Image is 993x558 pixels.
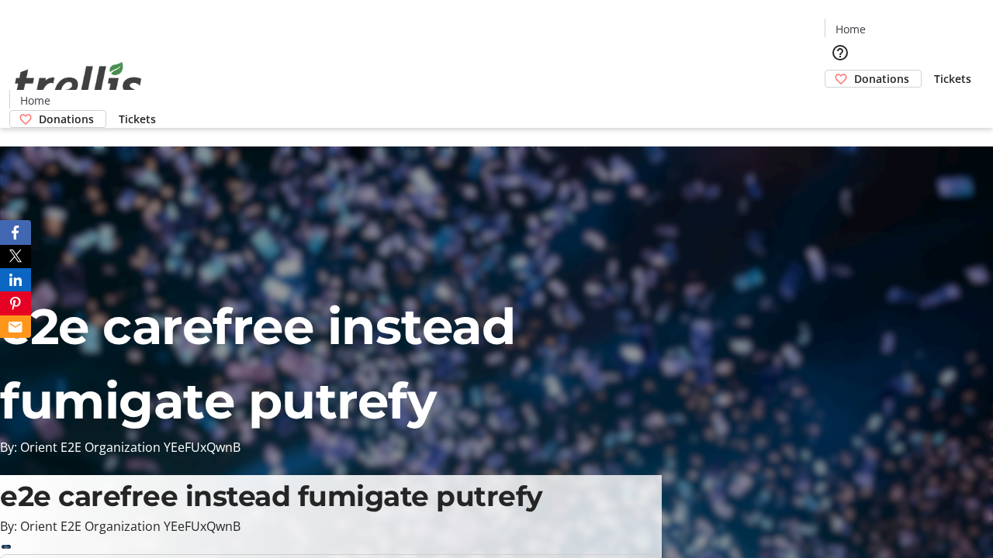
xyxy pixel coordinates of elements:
a: Home [10,92,60,108]
a: Home [825,21,875,37]
span: Tickets [119,111,156,127]
a: Tickets [922,71,984,87]
span: Home [20,92,50,108]
span: Donations [854,71,909,87]
span: Donations [39,111,94,127]
button: Cart [825,88,856,119]
button: Help [825,37,856,68]
a: Donations [9,110,106,128]
img: Orient E2E Organization YEeFUxQwnB's Logo [9,45,147,122]
a: Tickets [106,111,168,127]
a: Donations [825,70,922,88]
span: Tickets [934,71,971,87]
span: Home [836,21,866,37]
